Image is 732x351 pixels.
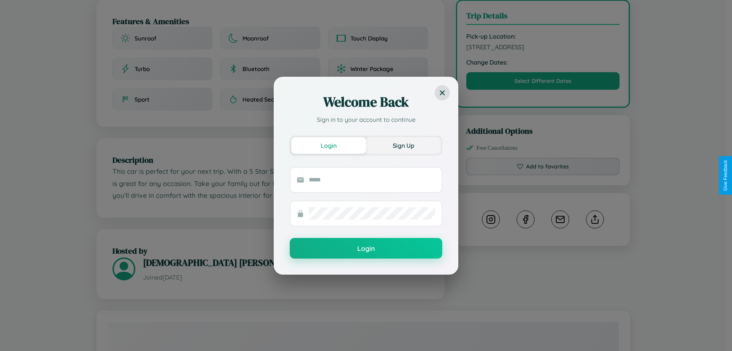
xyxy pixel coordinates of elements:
h2: Welcome Back [290,93,442,111]
button: Sign Up [366,137,441,154]
p: Sign in to your account to continue [290,115,442,124]
button: Login [290,238,442,259]
button: Login [291,137,366,154]
div: Give Feedback [723,160,728,191]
